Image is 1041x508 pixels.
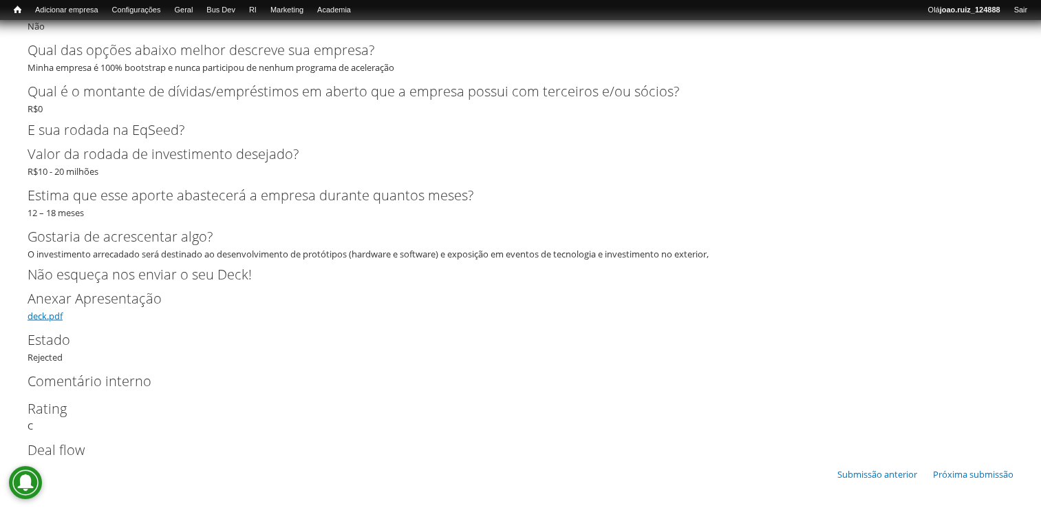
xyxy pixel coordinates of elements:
div: 12 – 18 meses [28,184,1013,219]
a: Próxima submissão [933,467,1013,480]
label: Estima que esse aporte abastecerá a empresa durante quantos meses? [28,184,991,205]
a: Configurações [105,3,168,17]
div: Minha empresa é 100% bootstrap e nunca participou de nenhum programa de aceleração [28,40,1013,74]
label: Estado [28,329,991,350]
label: Rating [28,398,991,419]
a: RI [242,3,264,17]
div: O investimento arrecadado será destinado ao desenvolvimento de protótipos (hardware e software) e... [28,246,1005,260]
a: Início [7,3,28,17]
a: Submissão anterior [837,467,917,480]
label: Qual é o montante de dívidas/empréstimos em aberto que a empresa possui com terceiros e/ou sócios? [28,81,991,102]
div: R$0 [28,81,1013,116]
label: Valor da rodada de investimento desejado? [28,143,991,164]
a: Marketing [264,3,310,17]
div: R$10 - 20 milhões [28,143,1013,178]
label: Deal flow [28,439,991,460]
a: deck.pdf [28,309,63,321]
span: Início [14,5,21,14]
label: Gostaria de acrescentar algo? [28,226,991,246]
div: C [28,398,1013,432]
label: Anexar Apresentação [28,288,991,308]
strong: joao.ruiz_124888 [940,6,1000,14]
h2: Não esqueça nos enviar o seu Deck! [28,267,1013,281]
label: Qual das opções abaixo melhor descreve sua empresa? [28,40,991,61]
a: Academia [310,3,358,17]
h2: E sua rodada na EqSeed? [28,123,1013,136]
a: Bus Dev [200,3,242,17]
div: Rejected [28,329,1013,363]
a: Sair [1007,3,1034,17]
a: Geral [167,3,200,17]
a: Olájoao.ruiz_124888 [921,3,1007,17]
a: Adicionar empresa [28,3,105,17]
label: Comentário interno [28,370,991,391]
